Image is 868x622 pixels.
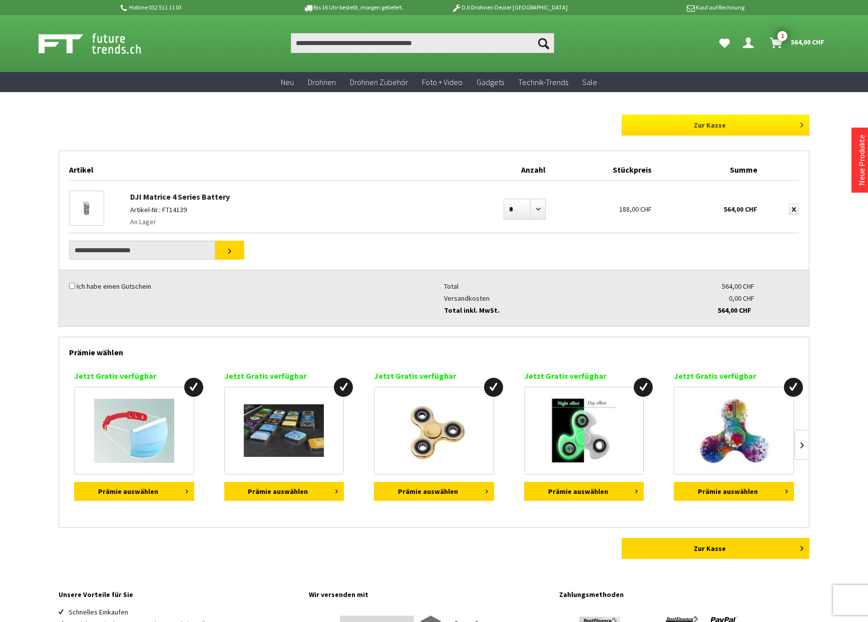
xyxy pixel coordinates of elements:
span: Technik-Trends [518,77,568,87]
button: Suchen [533,33,554,53]
div: Anzahl [471,161,551,180]
img: Shop Futuretrends - zur Startseite wechseln [39,31,163,56]
span: Gadgets [477,77,504,87]
p: Jetzt Gratis verfügbar [674,370,794,382]
img: DJI Matrice 4 Series Battery [70,196,104,220]
img: Fidget Spinner mit LED [696,392,772,469]
div: 188,00 CHF [551,186,656,225]
div: Total [444,280,661,292]
p: Jetzt Gratis verfügbar [374,370,494,382]
button: Prämie auswählen [524,482,644,501]
div: Versandkosten [444,292,661,304]
p: Jetzt Gratis verfügbar [524,370,644,382]
a: Neue Produkte [856,135,866,186]
a: Fidget Spinner mit LED [674,387,794,474]
input: Produkt, Marke, Kategorie, EAN, Artikelnummer… [291,33,554,53]
a: Maskenhalter für Hygienemasken [74,387,194,474]
li: Schnelles Einkaufen [69,606,299,618]
button: Prämie auswählen [74,482,194,501]
h4: Unsere Vorteile für Sie [59,588,299,601]
p: Hotline 032 511 11 03 [119,2,275,14]
div: 564,00 CHF [661,280,754,292]
img: iPhone App Magnete [244,404,324,457]
button: Prämie auswählen [674,482,794,501]
div: Total inkl. MwSt. [444,304,661,316]
button: Prämie auswählen [374,482,494,501]
img: Fidget Spinner UV Glow [546,392,622,469]
a: Meine Favoriten [714,33,735,53]
a: DJI Matrice 4 Series Battery [130,192,230,202]
a: Zur Kasse [622,538,809,559]
h4: Wir versenden mit [309,588,549,601]
a: Foto + Video [415,72,470,93]
div: 0,00 CHF [661,292,754,304]
a: Dein Konto [739,33,762,53]
p: Jetzt Gratis verfügbar [74,370,194,382]
p: DJI Drohnen Dealer [GEOGRAPHIC_DATA] [431,2,588,14]
p: Jetzt Gratis verfügbar [224,370,344,382]
a: Technik-Trends [511,72,575,93]
a: Drohnen [301,72,343,93]
a: Warenkorb [766,33,829,53]
button: Prämie auswählen [224,482,344,501]
span: 564,00 CHF [791,34,824,50]
a: Zur Kasse [622,115,809,136]
div: 564,00 CHF [657,186,762,225]
span: Sale [582,77,597,87]
span: An Lager [130,216,156,228]
p: Bis 16 Uhr bestellt, morgen geliefert. [275,2,431,14]
span: 1 [777,31,787,41]
a: Fidget Spinner Gold [374,387,494,474]
h4: Zahlungsmethoden [559,588,809,601]
img: Maskenhalter für Hygienemasken [94,399,174,463]
a: iPhone App Magnete [224,387,344,474]
a: Fidget Spinner UV Glow [524,387,644,474]
p: Artikel-Nr.: FT14139 [130,204,466,216]
label: Ich habe einen Gutschein [77,282,151,291]
div: Artikel [69,161,471,180]
a: Sale [575,72,604,93]
a: Gadgets [470,72,511,93]
div: 564,00 CHF [658,304,751,316]
a: Neu [274,72,301,93]
span: Drohnen Zubehör [350,77,408,87]
div: Prämie wählen [69,337,799,362]
span: Drohnen [308,77,336,87]
div: Summe [657,161,762,180]
img: Fidget Spinner Gold [395,392,472,469]
span: Neu [281,77,294,87]
p: Kauf auf Rechnung [588,2,744,14]
span: Foto + Video [422,77,463,87]
div: Stückpreis [551,161,656,180]
a: Drohnen Zubehör [343,72,415,93]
